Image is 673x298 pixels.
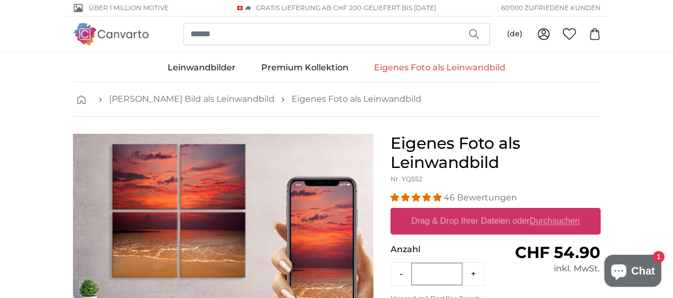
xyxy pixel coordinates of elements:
[109,93,275,106] a: [PERSON_NAME] Bild als Leinwandbild
[501,3,601,13] span: 60'000 ZUFRIEDENE KUNDEN
[237,6,243,10] img: Schweiz
[601,255,664,289] inbox-online-store-chat: Onlineshop-Chat von Shopify
[73,82,601,117] nav: breadcrumbs
[364,4,436,12] span: Geliefert bis [DATE]
[73,23,149,45] img: Canvarto
[390,134,601,172] h1: Eigenes Foto als Leinwandbild
[361,54,518,82] a: Eigenes Foto als Leinwandbild
[292,93,421,106] a: Eigenes Foto als Leinwandbild
[89,3,169,13] span: Über 1 Million Motive
[498,25,531,44] button: (de)
[248,54,361,82] a: Premium Kollektion
[256,4,361,12] span: GRATIS Lieferung ab CHF 200
[444,192,517,203] span: 46 Bewertungen
[361,4,436,12] span: -
[495,262,600,275] div: inkl. MwSt.
[515,243,600,262] span: CHF 54.90
[390,175,422,183] span: Nr. YQ552
[155,54,248,82] a: Leinwandbilder
[391,263,411,285] button: -
[390,243,495,256] p: Anzahl
[390,192,444,203] span: 4.93 stars
[462,263,484,285] button: +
